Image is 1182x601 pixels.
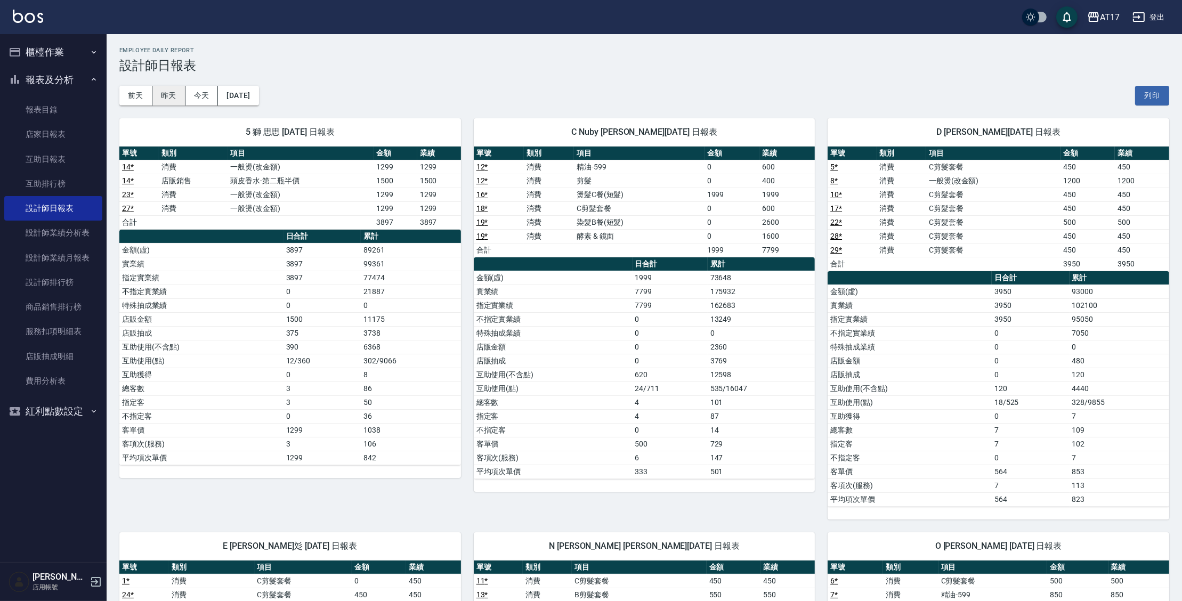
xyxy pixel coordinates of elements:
td: 450 [1060,243,1115,257]
td: C剪髮套餐 [926,243,1060,257]
td: 823 [1070,492,1169,506]
td: 店販銷售 [159,174,228,188]
td: 3950 [1115,257,1169,271]
th: 項目 [926,147,1060,160]
td: 0 [708,326,815,340]
td: 燙髮C餐(短髮) [574,188,705,201]
td: 消費 [524,229,574,243]
td: 合計 [828,257,877,271]
table: a dense table [474,147,815,257]
th: 項目 [572,561,706,574]
td: 一般燙(改金額) [926,174,1060,188]
td: 0 [284,409,361,423]
th: 金額 [352,561,406,574]
th: 金額 [1060,147,1115,160]
td: 1299 [284,423,361,437]
td: 1299 [374,188,417,201]
table: a dense table [828,271,1169,507]
td: 7799 [759,243,815,257]
a: 設計師日報表 [4,196,102,221]
td: 3950 [992,312,1070,326]
td: 1999 [705,243,760,257]
td: 3 [284,381,361,395]
td: 2600 [759,215,815,229]
td: 87 [708,409,815,423]
td: 平均項次單價 [828,492,992,506]
button: save [1056,6,1078,28]
td: 互助使用(不含點) [828,381,992,395]
td: 消費 [877,160,926,174]
td: 95050 [1070,312,1169,326]
td: 500 [1060,215,1115,229]
td: 400 [759,174,815,188]
td: 實業績 [119,257,284,271]
td: 金額(虛) [828,285,992,298]
td: 0 [992,326,1070,340]
td: C剪髮套餐 [926,229,1060,243]
p: 店用帳號 [33,582,87,592]
td: 564 [992,465,1070,478]
td: 一般燙(改金額) [228,188,373,201]
td: 501 [708,465,815,478]
th: 單號 [828,561,883,574]
td: 店販金額 [474,340,633,354]
td: 328/9855 [1070,395,1169,409]
td: 1299 [417,160,461,174]
td: 450 [1060,188,1115,201]
td: 實業績 [474,285,633,298]
td: 0 [352,574,406,588]
td: 302/9066 [361,354,460,368]
td: 113 [1070,478,1169,492]
td: 店販金額 [828,354,992,368]
a: 互助日報表 [4,147,102,172]
td: 390 [284,340,361,354]
td: 450 [1060,160,1115,174]
td: 1500 [417,174,461,188]
td: 特殊抽成業績 [474,326,633,340]
td: 指定實業績 [828,312,992,326]
td: C剪髮套餐 [926,160,1060,174]
td: 450 [1115,201,1169,215]
td: 4440 [1070,381,1169,395]
td: 店販抽成 [828,368,992,381]
button: 昨天 [152,86,185,105]
td: 7 [1070,451,1169,465]
a: 設計師業績分析表 [4,221,102,245]
button: 紅利點數設定 [4,397,102,425]
td: 77474 [361,271,460,285]
td: 0 [705,201,760,215]
td: 500 [1115,215,1169,229]
td: 106 [361,437,460,451]
th: 業績 [1115,147,1169,160]
td: 0 [284,298,361,312]
td: C剪髮套餐 [926,215,1060,229]
td: 535/16047 [708,381,815,395]
a: 互助排行榜 [4,172,102,196]
td: 0 [705,215,760,229]
h5: [PERSON_NAME] [33,572,87,582]
a: 店家日報表 [4,122,102,147]
td: 客項次(服務) [119,437,284,451]
button: AT17 [1083,6,1124,28]
table: a dense table [119,147,461,230]
button: 報表及分析 [4,66,102,94]
td: 564 [992,492,1070,506]
td: 指定客 [474,409,633,423]
td: 總客數 [828,423,992,437]
td: 0 [992,340,1070,354]
th: 金額 [705,147,760,160]
td: 1200 [1115,174,1169,188]
td: 消費 [877,188,926,201]
span: C Nuby [PERSON_NAME][DATE] 日報表 [487,127,803,137]
td: 0 [992,354,1070,368]
td: 不指定實業績 [828,326,992,340]
th: 業績 [406,561,460,574]
td: 36 [361,409,460,423]
td: 指定客 [119,395,284,409]
th: 日合計 [992,271,1070,285]
td: 店販抽成 [119,326,284,340]
td: 1299 [374,160,417,174]
td: 18/525 [992,395,1070,409]
td: 合計 [119,215,159,229]
td: 指定客 [828,437,992,451]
